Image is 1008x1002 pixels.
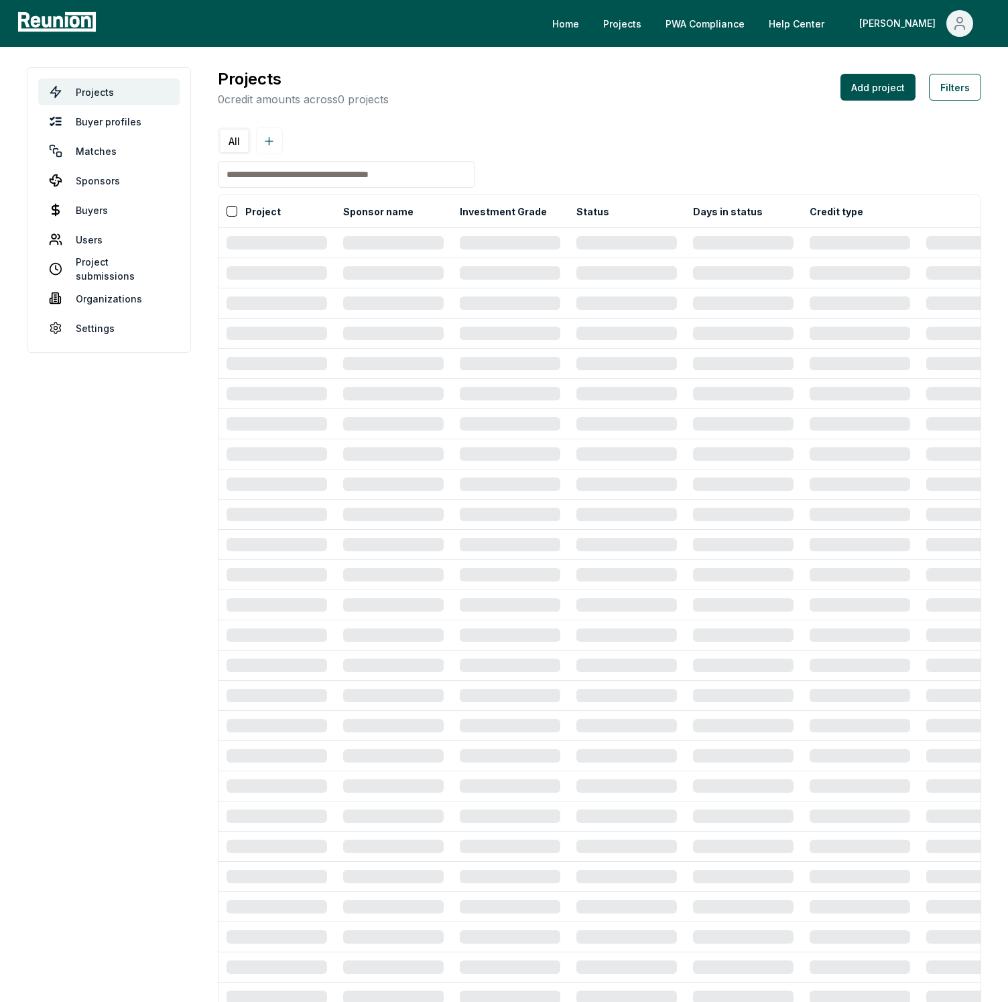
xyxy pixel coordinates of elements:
[243,198,283,225] button: Project
[220,130,248,152] button: All
[929,74,981,101] button: Filters
[38,137,180,164] a: Matches
[218,67,389,91] h3: Projects
[457,198,550,225] button: Investment Grade
[859,10,941,37] div: [PERSON_NAME]
[38,78,180,105] a: Projects
[574,198,612,225] button: Status
[38,197,180,223] a: Buyers
[758,10,835,37] a: Help Center
[542,10,590,37] a: Home
[38,256,180,282] a: Project submissions
[38,226,180,253] a: Users
[38,315,180,341] a: Settings
[655,10,755,37] a: PWA Compliance
[340,198,416,225] button: Sponsor name
[38,167,180,194] a: Sponsors
[38,285,180,312] a: Organizations
[807,198,866,225] button: Credit type
[218,91,389,107] p: 0 credit amounts across 0 projects
[848,10,984,37] button: [PERSON_NAME]
[38,108,180,135] a: Buyer profiles
[690,198,765,225] button: Days in status
[542,10,995,37] nav: Main
[592,10,652,37] a: Projects
[840,74,916,101] button: Add project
